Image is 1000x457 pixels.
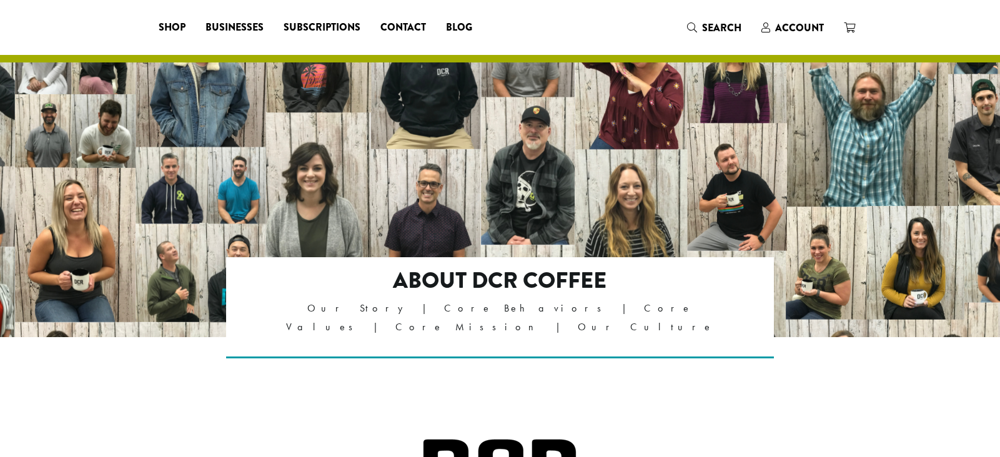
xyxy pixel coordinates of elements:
[280,267,720,294] h2: About DCR Coffee
[159,20,186,36] span: Shop
[446,20,472,36] span: Blog
[775,21,824,35] span: Account
[702,21,741,35] span: Search
[677,17,751,38] a: Search
[205,20,264,36] span: Businesses
[149,17,196,37] a: Shop
[380,20,426,36] span: Contact
[280,299,720,337] p: Our Story | Core Behaviors | Core Values | Core Mission | Our Culture
[284,20,360,36] span: Subscriptions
